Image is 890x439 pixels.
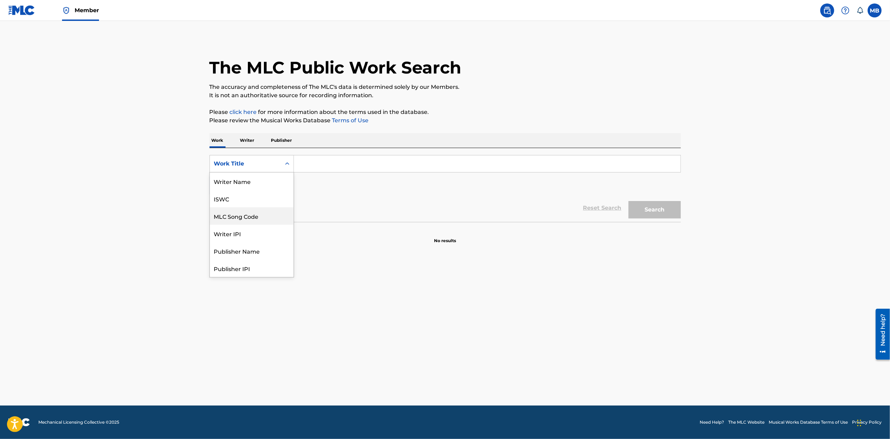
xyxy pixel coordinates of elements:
img: MLC Logo [8,5,35,15]
div: Writer IPI [210,225,294,242]
div: Notifications [857,7,864,14]
a: Public Search [820,3,834,17]
p: The accuracy and completeness of The MLC's data is determined solely by our Members. [210,83,681,91]
div: Publisher IPI [210,260,294,277]
div: Drag [857,413,861,433]
span: Member [75,6,99,14]
div: MLC Song Code [210,207,294,225]
div: Work Title [214,160,277,168]
p: Please for more information about the terms used in the database. [210,108,681,116]
img: help [841,6,850,15]
a: The MLC Website [728,419,765,425]
p: It is not an authoritative source for recording information. [210,91,681,100]
p: Work [210,133,226,148]
a: Musical Works Database Terms of Use [769,419,848,425]
p: No results [434,229,456,244]
a: Need Help? [700,419,724,425]
a: Privacy Policy [852,419,882,425]
p: Publisher [269,133,294,148]
img: Top Rightsholder [62,6,70,15]
div: Help [838,3,852,17]
img: logo [8,418,30,426]
a: click here [230,109,257,115]
span: Mechanical Licensing Collective © 2025 [38,419,119,425]
p: Writer [238,133,257,148]
div: User Menu [868,3,882,17]
iframe: Chat Widget [855,406,890,439]
form: Search Form [210,155,681,222]
div: Writer Name [210,172,294,190]
div: ISWC [210,190,294,207]
div: Publisher Name [210,242,294,260]
iframe: Resource Center [870,306,890,362]
p: Please review the Musical Works Database [210,116,681,125]
img: search [823,6,831,15]
h1: The MLC Public Work Search [210,57,462,78]
a: Terms of Use [331,117,369,124]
